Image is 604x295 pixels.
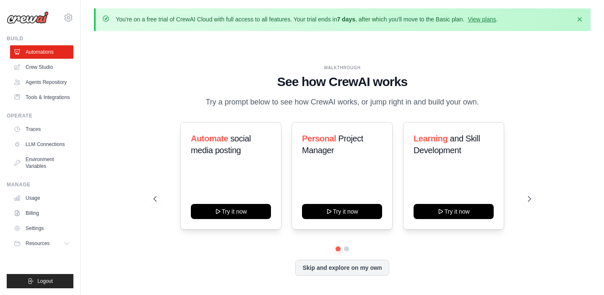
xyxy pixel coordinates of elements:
[10,45,73,59] a: Automations
[191,134,251,155] span: social media posting
[10,153,73,173] a: Environment Variables
[7,35,73,42] div: Build
[26,240,49,247] span: Resources
[468,16,496,23] a: View plans
[154,74,531,89] h1: See how CrewAI works
[10,222,73,235] a: Settings
[10,206,73,220] a: Billing
[7,181,73,188] div: Manage
[7,11,49,24] img: Logo
[7,112,73,119] div: Operate
[414,134,480,155] span: and Skill Development
[295,260,389,276] button: Skip and explore on my own
[10,76,73,89] a: Agents Repository
[302,204,382,219] button: Try it now
[10,237,73,250] button: Resources
[7,274,73,288] button: Logout
[10,138,73,151] a: LLM Connections
[10,191,73,205] a: Usage
[191,204,271,219] button: Try it now
[10,60,73,74] a: Crew Studio
[414,134,448,143] span: Learning
[10,91,73,104] a: Tools & Integrations
[37,278,53,285] span: Logout
[414,204,494,219] button: Try it now
[10,123,73,136] a: Traces
[154,65,531,71] div: WALKTHROUGH
[302,134,363,155] span: Project Manager
[337,16,355,23] strong: 7 days
[116,15,498,23] p: You're on a free trial of CrewAI Cloud with full access to all features. Your trial ends in , aft...
[201,96,483,108] p: Try a prompt below to see how CrewAI works, or jump right in and build your own.
[191,134,228,143] span: Automate
[302,134,336,143] span: Personal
